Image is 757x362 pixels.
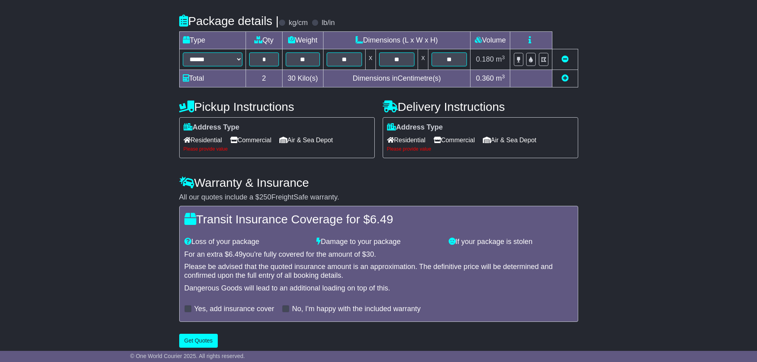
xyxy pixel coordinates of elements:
h4: Transit Insurance Coverage for $ [184,213,573,226]
h4: Warranty & Insurance [179,176,578,189]
td: Qty [246,32,283,49]
span: m [496,55,505,63]
span: Air & Sea Depot [483,134,536,146]
label: kg/cm [288,19,308,27]
td: 2 [246,70,283,87]
sup: 3 [502,74,505,79]
td: Dimensions in Centimetre(s) [323,70,470,87]
span: Commercial [434,134,475,146]
span: 30 [288,74,296,82]
span: Residential [184,134,222,146]
span: © One World Courier 2025. All rights reserved. [130,353,245,359]
label: Address Type [184,123,240,132]
td: x [418,49,428,70]
td: Volume [470,32,510,49]
div: Loss of your package [180,238,313,246]
td: Dimensions (L x W x H) [323,32,470,49]
span: 6.49 [370,213,393,226]
label: No, I'm happy with the included warranty [292,305,421,314]
a: Add new item [561,74,569,82]
span: 0.360 [476,74,494,82]
div: Damage to your package [312,238,445,246]
div: Dangerous Goods will lead to an additional loading on top of this. [184,284,573,293]
span: m [496,74,505,82]
label: Yes, add insurance cover [194,305,274,314]
button: Get Quotes [179,334,218,348]
sup: 3 [502,54,505,60]
td: Type [179,32,246,49]
div: Please be advised that the quoted insurance amount is an approximation. The definitive price will... [184,263,573,280]
label: lb/in [321,19,335,27]
div: Please provide value [387,146,574,152]
label: Address Type [387,123,443,132]
span: Residential [387,134,426,146]
span: Air & Sea Depot [279,134,333,146]
span: Commercial [230,134,271,146]
div: Please provide value [184,146,370,152]
td: Total [179,70,246,87]
a: Remove this item [561,55,569,63]
span: 250 [259,193,271,201]
span: 6.49 [229,250,243,258]
h4: Delivery Instructions [383,100,578,113]
td: x [365,49,376,70]
span: 0.180 [476,55,494,63]
td: Kilo(s) [283,70,323,87]
h4: Pickup Instructions [179,100,375,113]
div: All our quotes include a $ FreightSafe warranty. [179,193,578,202]
div: For an extra $ you're fully covered for the amount of $ . [184,250,573,259]
span: 30 [366,250,374,258]
div: If your package is stolen [445,238,577,246]
h4: Package details | [179,14,279,27]
td: Weight [283,32,323,49]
